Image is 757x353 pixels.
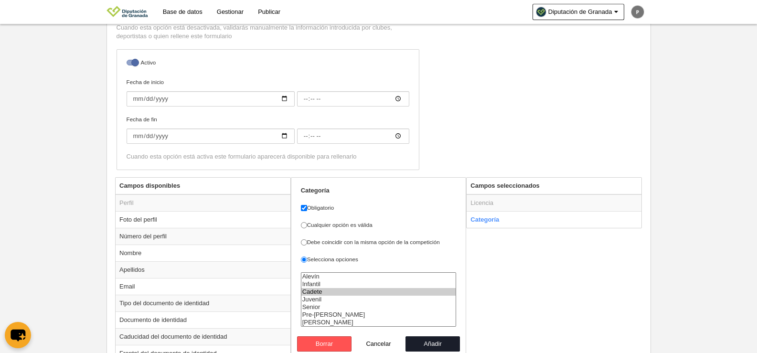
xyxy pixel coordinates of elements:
[127,58,409,69] label: Activo
[301,205,307,211] input: Obligatorio
[301,311,456,319] option: Pre-Benjamín
[107,6,148,17] img: Diputación de Granada
[467,194,641,212] td: Licencia
[301,222,307,228] input: Cualquier opción es válida
[301,203,457,212] label: Obligatorio
[301,187,330,194] strong: Categoría
[117,23,419,41] p: Cuando esta opción está desactivada, validarás manualmente la información introducida por clubes,...
[301,257,307,263] input: Selecciona opciones
[301,255,457,264] label: Selecciona opciones
[301,239,307,246] input: Debe coincidir con la misma opción de la competición
[127,115,409,144] label: Fecha de fin
[116,245,290,261] td: Nombre
[116,194,290,212] td: Perfil
[301,280,456,288] option: Infantil
[301,221,457,229] label: Cualquier opción es válida
[116,211,290,228] td: Foto del perfil
[536,7,546,17] img: Oa6SvBRBA39l.30x30.jpg
[301,296,456,303] option: Juvenil
[127,78,409,107] label: Fecha de inicio
[467,211,641,228] td: Categoría
[467,178,641,194] th: Campos seleccionados
[301,238,457,246] label: Debe coincidir con la misma opción de la competición
[127,152,409,161] div: Cuando esta opción está activa este formulario aparecerá disponible para rellenarlo
[352,336,406,352] button: Cancelar
[533,4,624,20] a: Diputación de Granada
[116,311,290,328] td: Documento de identidad
[116,178,290,194] th: Campos disponibles
[116,328,290,345] td: Caducidad del documento de identidad
[301,319,456,326] option: Benjamín
[405,336,460,352] button: Añadir
[5,322,31,348] button: chat-button
[548,7,612,17] span: Diputación de Granada
[127,128,295,144] input: Fecha de fin
[297,336,352,352] button: Borrar
[297,128,409,144] input: Fecha de fin
[297,91,409,107] input: Fecha de inicio
[116,228,290,245] td: Número del perfil
[116,295,290,311] td: Tipo del documento de identidad
[301,288,456,296] option: Cadete
[127,91,295,107] input: Fecha de inicio
[116,261,290,278] td: Apellidos
[301,273,456,280] option: Alevín
[301,303,456,311] option: Senior
[631,6,644,18] img: c2l6ZT0zMHgzMCZmcz05JnRleHQ9UCZiZz03NTc1NzU%3D.png
[116,278,290,295] td: Email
